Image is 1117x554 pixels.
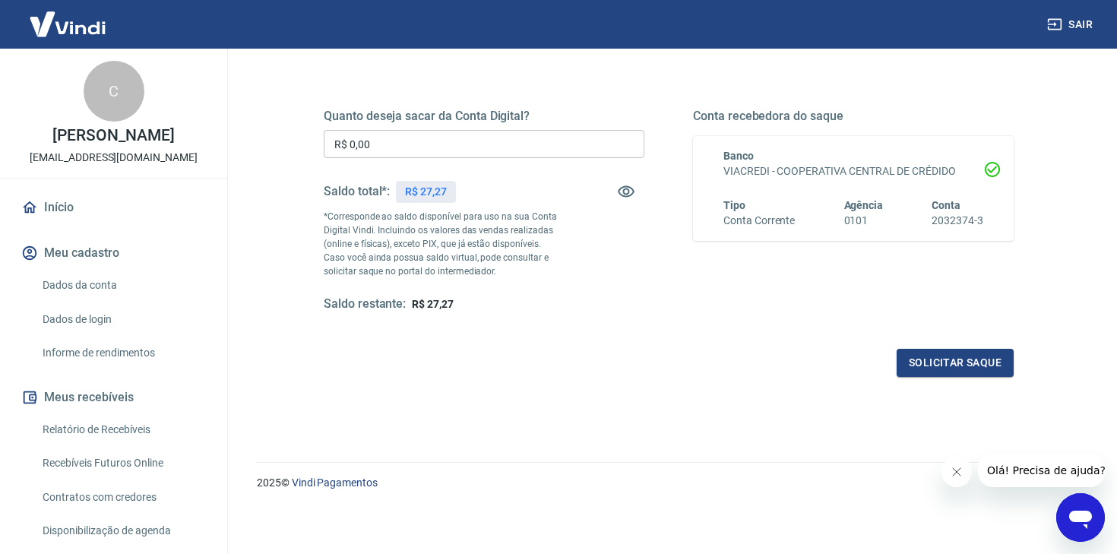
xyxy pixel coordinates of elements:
span: Olá! Precisa de ajuda? [9,11,128,23]
p: [PERSON_NAME] [52,128,174,144]
button: Sair [1044,11,1099,39]
iframe: Message from company [978,454,1105,487]
p: 2025 © [257,475,1081,491]
iframe: Close message [941,457,972,487]
a: Início [18,191,209,224]
span: Tipo [723,199,745,211]
span: Banco [723,150,754,162]
button: Solicitar saque [897,349,1014,377]
a: Vindi Pagamentos [292,476,378,489]
a: Dados de login [36,304,209,335]
p: *Corresponde ao saldo disponível para uso na sua Conta Digital Vindi. Incluindo os valores das ve... [324,210,565,278]
p: [EMAIL_ADDRESS][DOMAIN_NAME] [30,150,198,166]
h6: 2032374-3 [932,213,983,229]
h6: Conta Corrente [723,213,795,229]
iframe: Button to launch messaging window [1056,493,1105,542]
span: Agência [844,199,884,211]
a: Informe de rendimentos [36,337,209,369]
h5: Conta recebedora do saque [693,109,1014,124]
a: Disponibilização de agenda [36,515,209,546]
p: R$ 27,27 [405,184,447,200]
button: Meus recebíveis [18,381,209,414]
a: Recebíveis Futuros Online [36,448,209,479]
span: R$ 27,27 [412,298,454,310]
h6: VIACREDI - COOPERATIVA CENTRAL DE CRÉDIDO [723,163,983,179]
a: Relatório de Recebíveis [36,414,209,445]
a: Dados da conta [36,270,209,301]
span: Conta [932,199,960,211]
h5: Saldo restante: [324,296,406,312]
h5: Saldo total*: [324,184,390,199]
button: Meu cadastro [18,236,209,270]
div: C [84,61,144,122]
img: Vindi [18,1,117,47]
h6: 0101 [844,213,884,229]
a: Contratos com credores [36,482,209,513]
h5: Quanto deseja sacar da Conta Digital? [324,109,644,124]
